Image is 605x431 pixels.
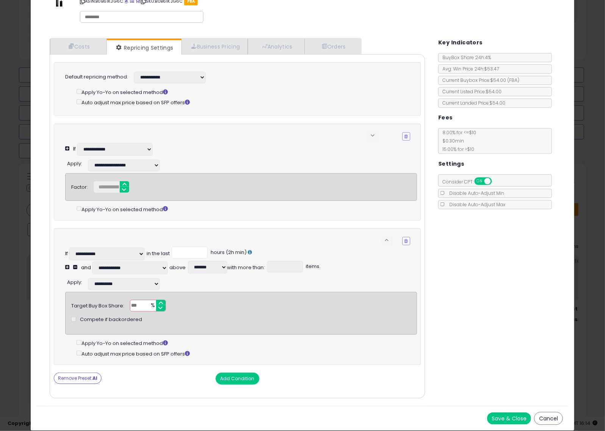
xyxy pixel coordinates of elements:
[446,201,505,208] span: Disable Auto-Adjust Max
[50,39,107,54] a: Costs
[77,339,417,347] div: Apply Yo-Yo on selected method
[490,77,519,83] span: $54.00
[438,38,483,47] h5: Key Indicators
[439,77,519,83] span: Current Buybox Price:
[170,264,186,271] div: above
[534,412,563,425] button: Cancel
[487,412,531,425] button: Save & Close
[475,178,485,185] span: ON
[439,129,476,152] span: 8.00 % for <= $10
[67,276,82,286] div: :
[80,316,142,323] span: Compete if backordered
[147,250,170,257] div: in the last
[65,74,128,81] label: Default repricing method:
[71,181,88,191] div: Factor:
[71,300,124,310] div: Target Buy Box Share:
[227,264,265,271] div: with more than:
[405,134,408,139] i: Remove Condition
[439,146,474,152] span: 15.00 % for > $10
[439,179,502,185] span: Consider CPT:
[438,113,453,122] h5: Fees
[77,98,410,106] div: Auto adjust max price based on SFP offers
[439,88,502,95] span: Current Listed Price: $54.00
[209,249,247,256] span: hours (2h min)
[491,178,503,185] span: OFF
[67,279,81,286] span: Apply
[439,100,505,106] span: Current Landed Price: $54.00
[446,190,504,196] span: Disable Auto-Adjust Min
[439,54,491,61] span: BuyBox Share 24h: 4%
[181,39,248,54] a: Business Pricing
[439,66,499,72] span: Avg. Win Price 24h: $53.47
[77,205,417,213] div: Apply Yo-Yo on selected method
[383,237,391,244] span: keyboard_arrow_up
[92,375,97,381] strong: AI
[216,373,260,385] button: Add Condition
[305,39,361,54] a: Orders
[438,159,464,169] h5: Settings
[439,138,464,144] span: $0.30 min
[54,373,102,384] button: Remove Preset:
[77,349,417,357] div: Auto adjust max price based on SFP offers
[369,132,377,139] span: keyboard_arrow_down
[67,158,82,168] div: :
[77,88,410,96] div: Apply Yo-Yo on selected method
[405,239,408,243] i: Remove Condition
[248,39,305,54] a: Analytics
[67,160,81,167] span: Apply
[507,77,519,83] span: ( FBA )
[305,263,321,270] span: items.
[107,40,181,55] a: Repricing Settings
[146,300,158,312] span: %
